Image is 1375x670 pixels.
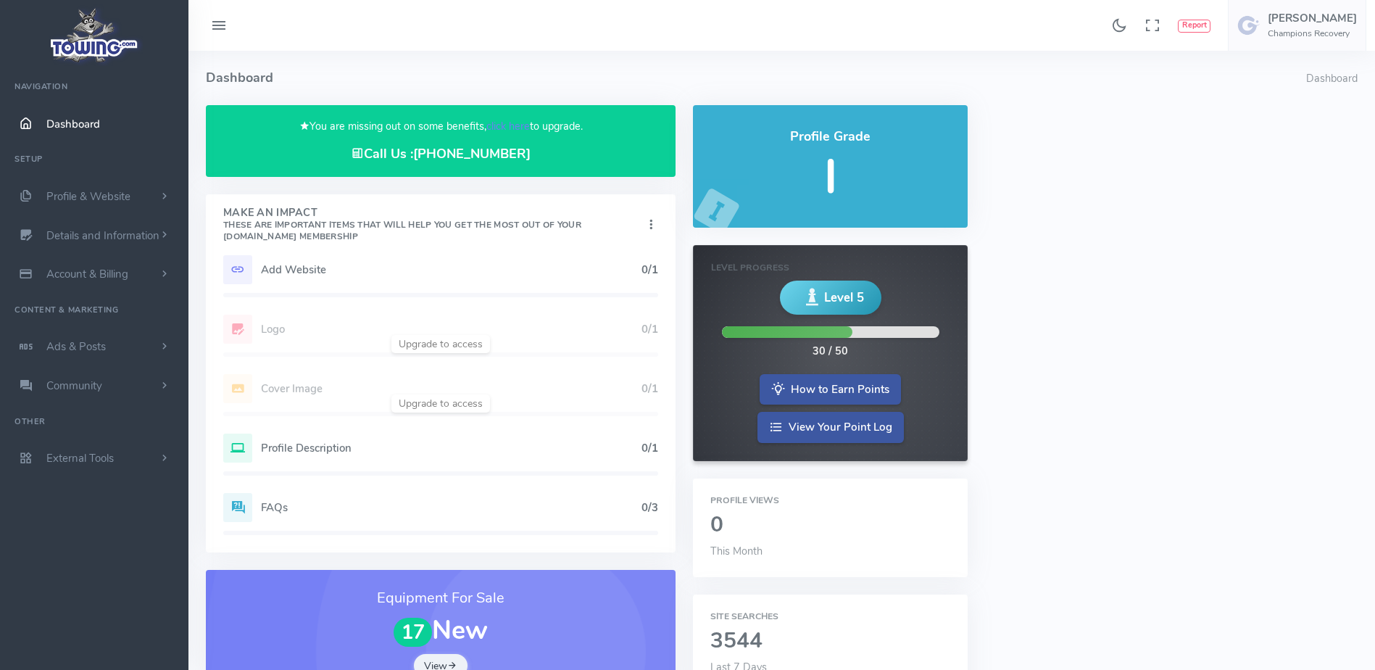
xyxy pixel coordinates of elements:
[206,51,1306,105] h4: Dashboard
[46,339,106,354] span: Ads & Posts
[710,629,950,653] h2: 3544
[261,442,641,454] h5: Profile Description
[813,344,848,360] div: 30 / 50
[1178,20,1210,33] button: Report
[223,146,658,162] h4: Call Us :
[261,502,641,513] h5: FAQs
[223,219,581,242] small: These are important items that will help you get the most out of your [DOMAIN_NAME] Membership
[46,189,130,204] span: Profile & Website
[1268,29,1357,38] h6: Champions Recovery
[1237,14,1260,37] img: user-image
[641,442,658,454] h5: 0/1
[486,119,530,133] a: click here
[394,618,433,648] span: 17
[710,513,950,537] h2: 0
[710,496,950,505] h6: Profile Views
[710,612,950,621] h6: Site Searches
[223,616,658,647] h1: New
[824,289,864,307] span: Level 5
[711,263,950,273] h6: Level Progress
[710,152,950,203] h5: I
[757,412,904,443] a: View Your Point Log
[46,379,102,393] span: Community
[641,502,658,513] h5: 0/3
[223,207,644,242] h4: Make An Impact
[1306,71,1358,87] li: Dashboard
[760,374,901,405] a: How to Earn Points
[223,587,658,609] h3: Equipment For Sale
[46,451,114,466] span: External Tools
[46,4,144,66] img: logo
[413,145,531,162] a: [PHONE_NUMBER]
[46,267,128,281] span: Account & Billing
[641,264,658,276] h5: 0/1
[223,118,658,135] p: You are missing out on some benefits, to upgrade.
[1268,12,1357,24] h5: [PERSON_NAME]
[46,117,100,131] span: Dashboard
[46,228,159,243] span: Details and Information
[710,130,950,144] h4: Profile Grade
[261,264,641,276] h5: Add Website
[710,544,763,558] span: This Month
